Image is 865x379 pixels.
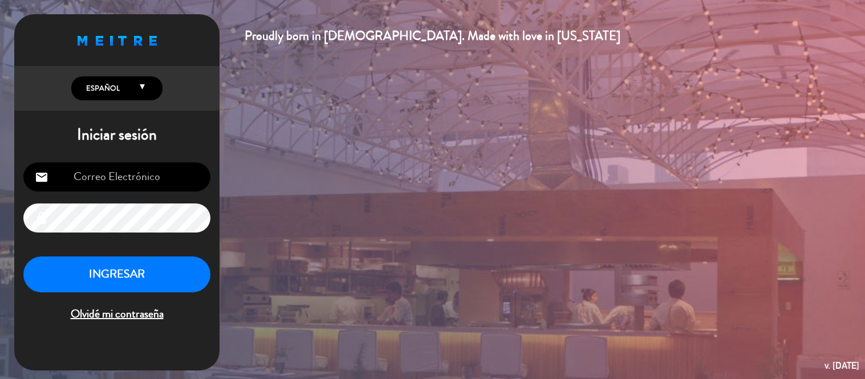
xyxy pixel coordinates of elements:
button: INGRESAR [23,256,210,292]
div: v. [DATE] [825,358,859,373]
h1: Iniciar sesión [14,125,220,145]
i: lock [35,211,48,225]
span: Español [83,83,120,94]
input: Correo Electrónico [23,162,210,191]
i: email [35,170,48,184]
span: Olvidé mi contraseña [23,305,210,324]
